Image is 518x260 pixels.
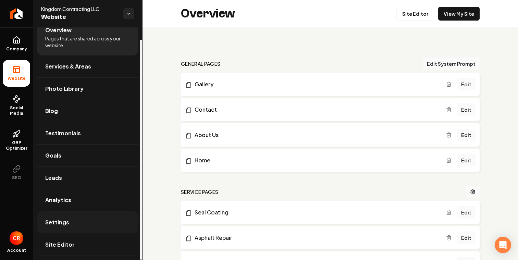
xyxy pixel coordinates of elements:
[457,154,476,166] a: Edit
[3,159,30,186] button: SEO
[10,8,23,19] img: Rebolt Logo
[495,237,511,253] div: Open Intercom Messenger
[3,124,30,157] a: GBP Optimizer
[10,231,23,245] button: Open user button
[45,62,91,71] span: Services & Areas
[37,211,138,233] a: Settings
[37,167,138,189] a: Leads
[10,231,23,245] img: Christian Rosario
[396,7,434,21] a: Site Editor
[37,78,138,100] a: Photo Library
[185,156,446,164] a: Home
[45,218,69,226] span: Settings
[185,80,446,88] a: Gallery
[45,85,84,93] span: Photo Library
[457,129,476,141] a: Edit
[185,234,446,242] a: Asphalt Repair
[45,26,72,34] span: Overview
[37,100,138,122] a: Blog
[45,240,75,249] span: Site Editor
[5,76,28,81] span: Website
[45,107,58,115] span: Blog
[7,248,26,253] span: Account
[41,12,118,22] span: Website
[181,60,221,67] h2: general pages
[438,7,480,21] a: View My Site
[37,122,138,144] a: Testimonials
[3,30,30,57] a: Company
[457,78,476,90] a: Edit
[457,206,476,219] a: Edit
[45,151,61,160] span: Goals
[37,189,138,211] a: Analytics
[185,106,446,114] a: Contact
[457,232,476,244] a: Edit
[9,175,24,181] span: SEO
[3,140,30,151] span: GBP Optimizer
[45,35,130,49] span: Pages that are shared across your website.
[185,208,446,216] a: Seal Coating
[45,174,62,182] span: Leads
[3,105,30,116] span: Social Media
[3,89,30,122] a: Social Media
[41,5,118,12] span: Kingdom Contracting LLC
[45,129,81,137] span: Testimonials
[3,46,30,52] span: Company
[45,196,71,204] span: Analytics
[37,55,138,77] a: Services & Areas
[181,188,219,195] h2: Service Pages
[457,103,476,116] a: Edit
[185,131,446,139] a: About Us
[423,58,480,70] button: Edit System Prompt
[181,7,235,21] h2: Overview
[37,145,138,166] a: Goals
[37,234,138,256] a: Site Editor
